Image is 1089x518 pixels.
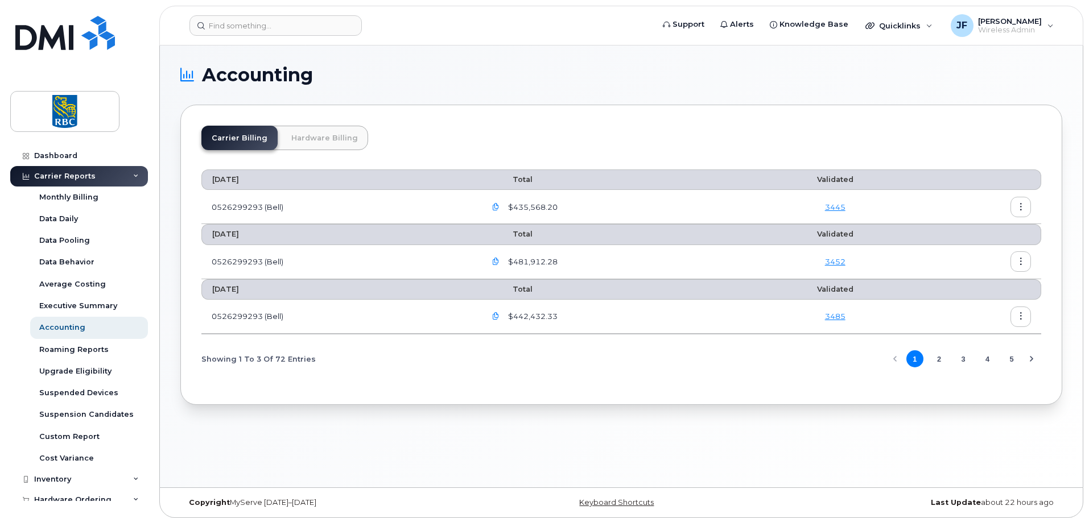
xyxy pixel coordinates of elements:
[281,126,368,150] a: Hardware Billing
[485,285,533,293] span: Total
[825,312,845,321] a: 3485
[906,350,923,367] button: Page 1
[750,224,919,245] th: Validated
[202,67,313,84] span: Accounting
[979,350,996,367] button: Page 4
[1023,350,1040,367] button: Next Page
[201,279,475,300] th: [DATE]
[180,498,475,507] div: MyServe [DATE]–[DATE]
[768,498,1062,507] div: about 22 hours ago
[825,202,845,212] a: 3445
[955,350,972,367] button: Page 3
[506,311,558,322] span: $442,432.33
[201,245,475,279] td: 0526299293 (Bell)
[579,498,654,507] a: Keyboard Shortcuts
[506,256,558,267] span: $481,912.28
[201,350,316,367] span: Showing 1 To 3 Of 72 Entries
[201,300,475,334] td: 0526299293 (Bell)
[485,175,533,184] span: Total
[201,169,475,190] th: [DATE]
[1003,350,1020,367] button: Page 5
[201,224,475,245] th: [DATE]
[930,350,947,367] button: Page 2
[189,498,230,507] strong: Copyright
[201,190,475,224] td: 0526299293 (Bell)
[931,498,981,507] strong: Last Update
[750,279,919,300] th: Validated
[506,202,558,213] span: $435,568.20
[750,169,919,190] th: Validated
[485,230,533,238] span: Total
[825,257,845,266] a: 3452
